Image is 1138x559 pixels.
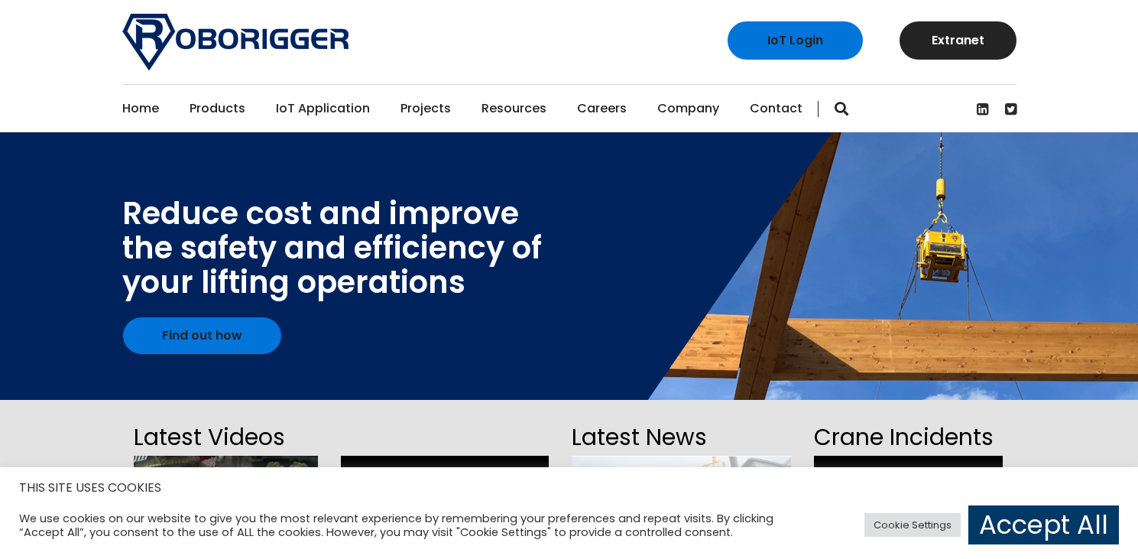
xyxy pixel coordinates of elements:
a: Extranet [900,21,1016,60]
a: Accept All [968,505,1119,544]
h2: Latest Videos [134,419,318,456]
div: Reduce cost and improve the safety and efficiency of your lifting operations [122,197,542,300]
a: IoT Application [276,85,370,132]
a: Find out how [123,317,281,354]
a: Contact [750,85,802,132]
h2: Latest News [572,419,790,456]
a: Careers [577,85,627,132]
h2: Crane Incidents [814,419,1003,456]
a: Projects [400,85,451,132]
a: Products [190,85,245,132]
a: Cookie Settings [864,513,961,537]
div: We use cookies on our website to give you the most relevant experience by remembering your prefer... [19,512,789,539]
a: Resources [481,85,546,132]
a: Company [657,85,719,132]
h5: THIS SITE USES COOKIES [19,478,1119,498]
a: Home [122,85,159,132]
img: Roborigger [122,14,349,70]
a: IoT Login [728,21,863,60]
